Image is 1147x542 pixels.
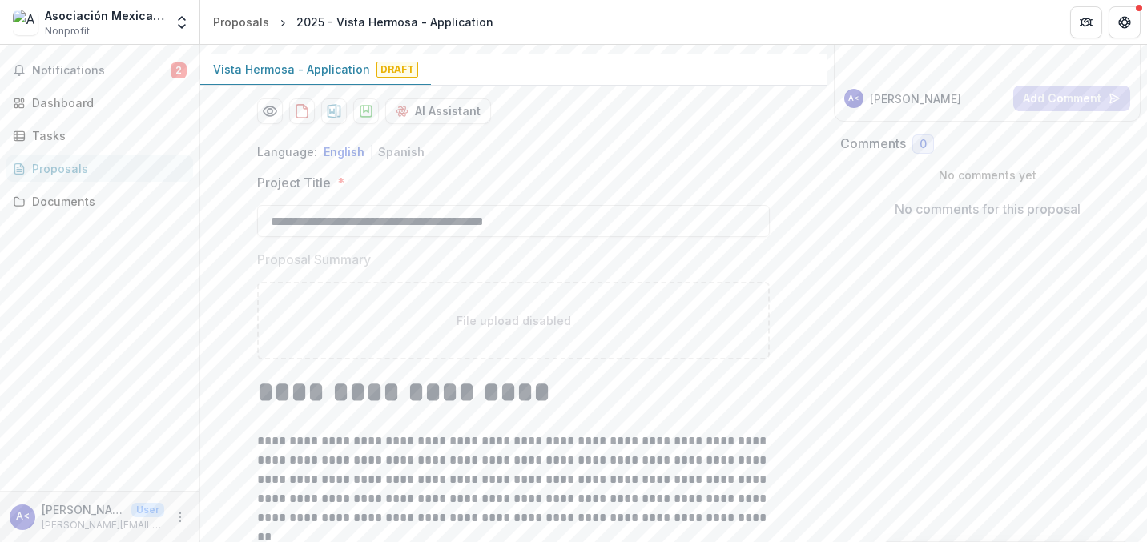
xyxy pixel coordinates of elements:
[171,508,190,527] button: More
[213,14,269,30] div: Proposals
[385,98,491,124] button: AI Assistant
[353,98,379,124] button: download-proposal
[257,250,371,269] p: Proposal Summary
[870,90,961,107] p: [PERSON_NAME]
[378,145,425,159] button: Spanish
[131,503,164,517] p: User
[6,188,193,215] a: Documents
[32,127,180,144] div: Tasks
[13,10,38,35] img: Asociación Mexicana de Transformación Rural y Urbana A.C (Amextra, Inc.)
[42,518,164,532] p: [PERSON_NAME][EMAIL_ADDRESS][PERSON_NAME][DOMAIN_NAME]
[32,160,180,177] div: Proposals
[213,61,370,78] p: Vista Hermosa - Application
[207,10,276,34] a: Proposals
[1070,6,1102,38] button: Partners
[895,199,1081,219] p: No comments for this proposal
[848,94,859,102] div: Alejandra Romero <alejandra.romero@amextra.org>
[207,10,500,34] nav: breadcrumb
[376,62,418,78] span: Draft
[324,145,364,159] button: English
[1013,86,1130,111] button: Add Comment
[42,501,125,518] p: [PERSON_NAME] <[PERSON_NAME][EMAIL_ADDRESS][PERSON_NAME][DOMAIN_NAME]>
[6,155,193,182] a: Proposals
[32,94,180,111] div: Dashboard
[257,143,317,160] p: Language:
[171,62,187,78] span: 2
[296,14,493,30] div: 2025 - Vista Hermosa - Application
[840,136,906,151] h2: Comments
[32,64,171,78] span: Notifications
[1109,6,1141,38] button: Get Help
[32,193,180,210] div: Documents
[6,90,193,116] a: Dashboard
[6,122,193,149] a: Tasks
[16,512,30,522] div: Alejandra Romero <alejandra.romero@amextra.org>
[171,6,193,38] button: Open entity switcher
[45,7,164,24] div: Asociación Mexicana de Transformación Rural y Urbana A.C (Amextra, Inc.)
[257,173,331,192] p: Project Title
[6,58,193,83] button: Notifications2
[45,24,90,38] span: Nonprofit
[321,98,347,124] button: download-proposal
[457,312,571,329] p: File upload disabled
[257,98,283,124] button: Preview d880e70f-07f2-408a-8b3a-ab6d14e4e013-0.pdf
[289,98,315,124] button: download-proposal
[920,138,927,151] span: 0
[840,167,1134,183] p: No comments yet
